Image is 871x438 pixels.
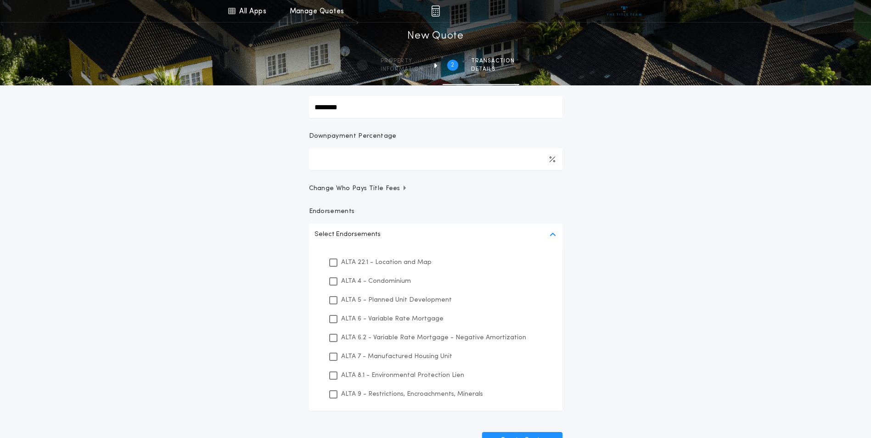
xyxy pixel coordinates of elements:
[309,184,408,193] span: Change Who Pays Title Fees
[341,389,483,399] p: ALTA 9 - Restrictions, Encroachments, Minerals
[341,295,452,305] p: ALTA 5 - Planned Unit Development
[309,148,562,170] input: Downpayment Percentage
[309,246,562,411] ul: Select Endorsements
[341,314,444,324] p: ALTA 6 - Variable Rate Mortgage
[381,57,423,65] span: Property
[309,207,562,216] p: Endorsements
[471,66,515,73] span: details
[341,371,464,380] p: ALTA 8.1 - Environmental Protection Lien
[451,62,454,69] h2: 2
[341,352,452,361] p: ALTA 7 - Manufactured Housing Unit
[309,224,562,246] button: Select Endorsements
[381,66,423,73] span: information
[471,57,515,65] span: Transaction
[341,333,526,343] p: ALTA 6.2 - Variable Rate Mortgage - Negative Amortization
[309,184,562,193] button: Change Who Pays Title Fees
[315,229,381,240] p: Select Endorsements
[341,258,432,267] p: ALTA 22.1 - Location and Map
[341,276,411,286] p: ALTA 4 - Condominium
[309,132,397,141] p: Downpayment Percentage
[407,29,463,44] h1: New Quote
[607,6,641,16] img: vs-icon
[309,96,562,118] input: New Loan Amount
[431,6,440,17] img: img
